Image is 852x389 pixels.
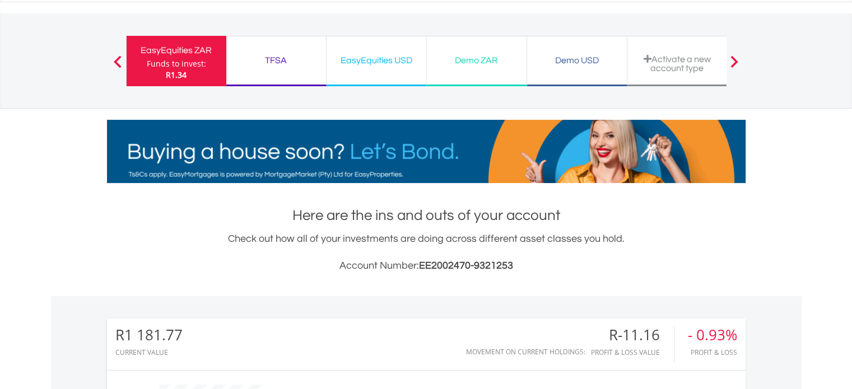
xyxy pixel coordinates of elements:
span: R1.34 [166,69,187,80]
img: EasyMortage Promotion Banner [107,120,746,183]
div: Funds to invest: [147,58,206,69]
div: Demo USD [534,53,620,68]
div: TFSA [233,53,319,68]
div: R-11.16 [591,327,674,343]
div: - 0.93% [688,327,737,343]
span: EE2002470-9321253 [419,260,513,271]
div: CURRENT VALUE [115,349,183,356]
h3: Account Number: [107,258,746,274]
h1: Here are the ins and outs of your account [107,205,746,226]
div: Profit & Loss Value [591,349,674,356]
div: Demo ZAR [434,53,520,68]
div: Check out how all of your investments are doing across different asset classes you hold. [107,231,746,274]
div: EasyEquities USD [333,53,420,68]
div: Movement on Current Holdings: [466,348,585,355]
div: EasyEquities ZAR [133,43,220,58]
div: R1 181.77 [115,327,183,343]
div: Activate a new account type [634,54,720,73]
div: Profit & Loss [688,349,737,356]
